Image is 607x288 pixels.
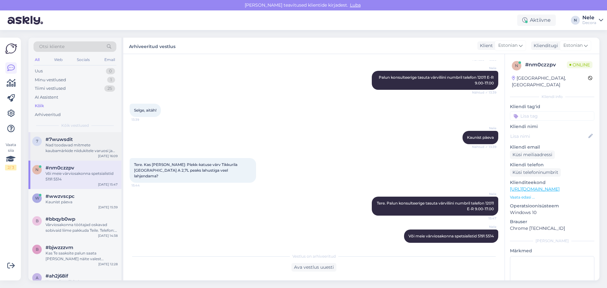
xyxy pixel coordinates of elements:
[473,192,496,196] span: Nele
[510,133,587,140] input: Lisa nimi
[5,43,17,55] img: Askly Logo
[61,123,89,128] span: Kõik vestlused
[515,63,518,68] span: n
[46,279,118,285] div: Kena päeva jätku!
[510,238,594,244] div: [PERSON_NAME]
[35,85,66,92] div: Tiimi vestlused
[46,245,73,250] span: #bjwzzzvm
[129,41,175,50] label: Arhiveeritud vestlus
[46,165,74,171] span: #nm0czzpv
[46,216,75,222] span: #bbqyb0wp
[510,248,594,254] p: Märkmed
[510,162,594,168] p: Kliendi telefon
[473,126,496,131] span: Nele
[510,168,561,177] div: Küsi telefoninumbrit
[46,199,118,205] div: Kaunist päeva
[510,218,594,225] p: Brauser
[103,56,116,64] div: Email
[34,56,41,64] div: All
[377,201,495,211] span: Tere. Palun konsulteerige tasuta värviliini numbril telefon 12011 E-R 9.00-17.00
[36,247,39,252] span: b
[472,90,496,95] span: Nähtud ✓ 13:39
[5,165,16,170] div: 2 / 3
[291,263,336,272] div: Ava vestlus uuesti
[531,42,558,49] div: Klienditugi
[36,218,39,223] span: b
[348,2,363,8] span: Luba
[408,234,494,238] span: Või meie värviosakonna spetsialistid 5191 5514
[510,179,594,186] p: Klienditeekond
[498,42,518,49] span: Estonian
[582,15,603,25] a: NeleDecora
[98,182,118,187] div: [DATE] 15:47
[35,196,39,200] span: w
[107,77,115,83] div: 1
[35,68,43,74] div: Uus
[106,68,115,74] div: 0
[510,209,594,216] p: Windows 10
[98,233,118,238] div: [DATE] 14:38
[98,262,118,267] div: [DATE] 12:28
[510,144,594,150] p: Kliendi email
[46,250,118,262] div: Kas Te saaksite palun saata [PERSON_NAME] näite valest käibemaksukoodist, sest need mida me vaata...
[525,61,567,69] div: # nm0czzpv
[46,137,73,142] span: #7wuwsdit
[571,16,580,25] div: N
[517,15,556,26] div: Aktiivne
[98,205,118,210] div: [DATE] 15:39
[473,216,496,221] span: 15:47
[36,139,38,144] span: 7
[510,194,594,200] p: Vaata edasi ...
[477,42,493,49] div: Klient
[512,75,588,88] div: [GEOGRAPHIC_DATA], [GEOGRAPHIC_DATA]
[76,56,91,64] div: Socials
[53,56,64,64] div: Web
[510,94,594,100] div: Kliendi info
[98,154,118,158] div: [DATE] 16:09
[46,273,68,279] span: #ah2j68if
[35,112,61,118] div: Arhiveeritud
[5,142,16,170] div: Vaata siia
[379,75,495,85] span: Palun konsulteerige tasuta värviliini numbril telefon 12011 E-R 9.00-17.00
[35,103,44,109] div: Kõik
[472,144,496,149] span: Nähtud ✓ 13:39
[39,43,64,50] span: Otsi kliente
[35,167,39,172] span: n
[510,111,594,121] input: Lisa tag
[46,142,118,154] div: Nad toodavad mitmete kaubamärkide niidukitele varuosi ja tarvikuid.
[134,162,238,178] span: Tere. Kas [PERSON_NAME]: Plekk-katuse värv Tikkurila [GEOGRAPHIC_DATA] A 2,7L peaks lahustiga vee...
[582,15,596,20] div: Nele
[46,193,75,199] span: #wwzvscpc
[563,42,583,49] span: Estonian
[134,108,156,113] span: Selge, aitäh!
[46,222,118,233] div: Värviosakonna töötajad oskavad sobivaid liime pakkuda Teile. Telefon: [PHONE_NUMBER]
[473,243,496,248] span: 15:47
[510,203,594,209] p: Operatsioonisüsteem
[35,94,58,101] div: AI Assistent
[510,225,594,232] p: Chrome [TECHNICAL_ID]
[567,61,592,68] span: Online
[132,183,155,188] span: 15:44
[35,77,66,83] div: Minu vestlused
[582,20,596,25] div: Decora
[473,224,496,229] span: Nele
[473,66,496,70] span: Nele
[104,85,115,92] div: 25
[46,171,118,182] div: Või meie värviosakonna spetsialistid 5191 5514
[510,150,555,159] div: Küsi meiliaadressi
[36,275,39,280] span: a
[132,117,155,122] span: 13:39
[467,135,494,140] span: Kaunist päeva
[292,254,336,259] span: Vestlus on arhiveeritud
[510,123,594,130] p: Kliendi nimi
[510,186,560,192] a: [URL][DOMAIN_NAME]
[510,103,594,110] p: Kliendi tag'id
